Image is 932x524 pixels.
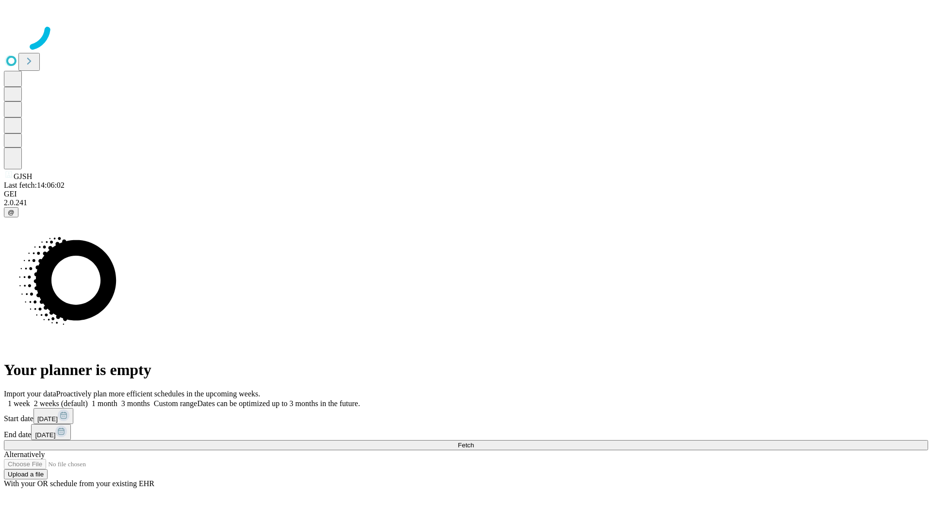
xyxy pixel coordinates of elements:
[4,390,56,398] span: Import your data
[4,479,154,488] span: With your OR schedule from your existing EHR
[197,399,360,408] span: Dates can be optimized up to 3 months in the future.
[33,408,73,424] button: [DATE]
[4,190,928,198] div: GEI
[4,424,928,440] div: End date
[458,442,474,449] span: Fetch
[34,399,88,408] span: 2 weeks (default)
[14,172,32,180] span: GJSH
[35,431,55,439] span: [DATE]
[31,424,71,440] button: [DATE]
[4,207,18,217] button: @
[4,361,928,379] h1: Your planner is empty
[56,390,260,398] span: Proactively plan more efficient schedules in the upcoming weeks.
[8,209,15,216] span: @
[4,440,928,450] button: Fetch
[4,198,928,207] div: 2.0.241
[121,399,150,408] span: 3 months
[37,415,58,423] span: [DATE]
[4,450,45,458] span: Alternatively
[8,399,30,408] span: 1 week
[92,399,117,408] span: 1 month
[154,399,197,408] span: Custom range
[4,408,928,424] div: Start date
[4,469,48,479] button: Upload a file
[4,181,65,189] span: Last fetch: 14:06:02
